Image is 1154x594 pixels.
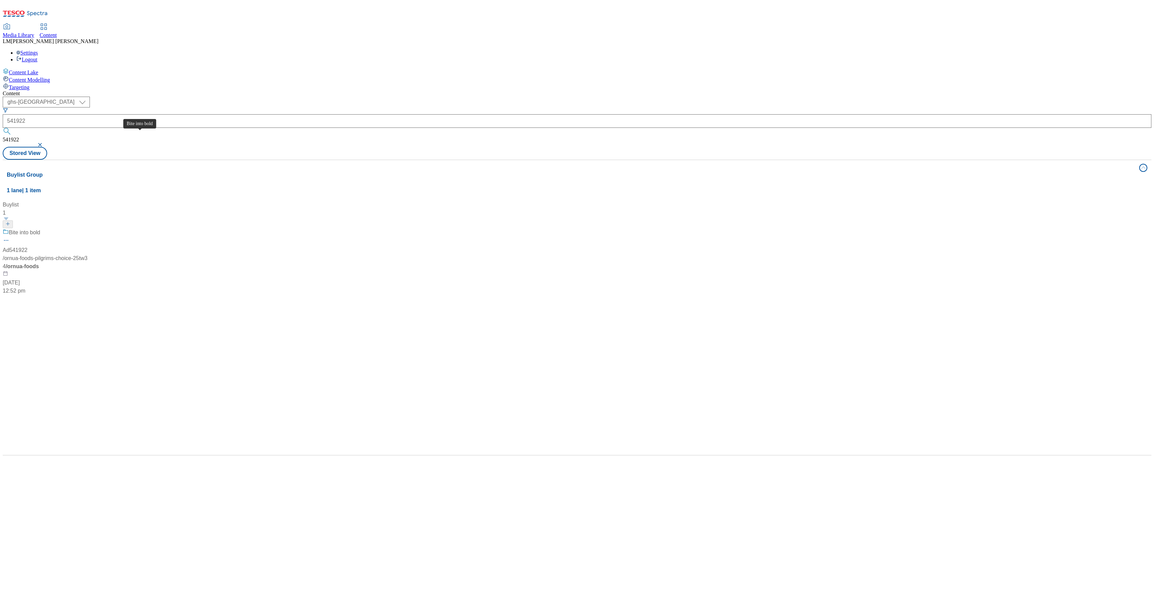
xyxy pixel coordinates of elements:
[3,24,34,38] a: Media Library
[7,187,41,193] span: 1 lane | 1 item
[9,77,50,83] span: Content Modelling
[9,84,30,90] span: Targeting
[3,209,87,217] div: 1
[3,198,1151,455] div: Buylist Group1 lane| 1 item
[3,279,87,287] div: [DATE]
[16,57,37,62] a: Logout
[16,50,38,56] a: Settings
[3,83,1151,91] a: Targeting
[3,76,1151,83] a: Content Modelling
[40,24,57,38] a: Content
[3,160,1151,198] button: Buylist Group1 lane| 1 item
[11,38,98,44] span: [PERSON_NAME] [PERSON_NAME]
[3,255,87,269] span: / ornua-foods-pilgrims-choice-25tw34
[3,246,27,254] div: Ad541922
[3,68,1151,76] a: Content Lake
[3,32,34,38] span: Media Library
[9,70,38,75] span: Content Lake
[3,137,19,142] span: 541922
[3,147,47,160] button: Stored View
[3,91,1151,97] div: Content
[9,229,40,237] div: Bite into bold
[3,107,8,113] svg: Search Filters
[6,263,39,269] span: / ornua-foods
[3,201,87,209] div: Buylist
[3,287,87,295] div: 12:52 pm
[3,114,1151,128] input: Search
[40,32,57,38] span: Content
[7,171,1135,179] h4: Buylist Group
[3,38,11,44] span: LM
